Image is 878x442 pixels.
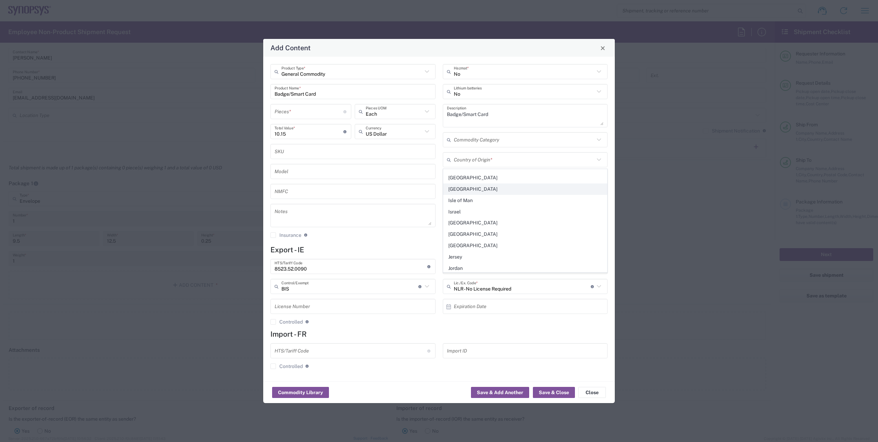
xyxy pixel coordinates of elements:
[272,387,329,398] button: Commodity Library
[270,364,303,369] label: Controlled
[443,184,607,194] span: [GEOGRAPHIC_DATA]
[598,43,608,53] button: Close
[471,387,529,398] button: Save & Add Another
[443,218,607,228] span: [GEOGRAPHIC_DATA]
[443,263,607,274] span: Jordan
[443,207,607,217] span: Israel
[270,43,311,53] h4: Add Content
[443,195,607,206] span: Isle of Man
[578,387,606,398] button: Close
[443,172,607,183] span: [GEOGRAPHIC_DATA]
[270,232,301,238] label: Insurance
[270,319,303,325] label: Controlled
[443,252,607,262] span: Jersey
[270,330,608,338] h4: Import - FR
[533,387,575,398] button: Save & Close
[443,229,607,240] span: [GEOGRAPHIC_DATA]
[270,245,608,254] h4: Export - IE
[443,240,607,251] span: [GEOGRAPHIC_DATA]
